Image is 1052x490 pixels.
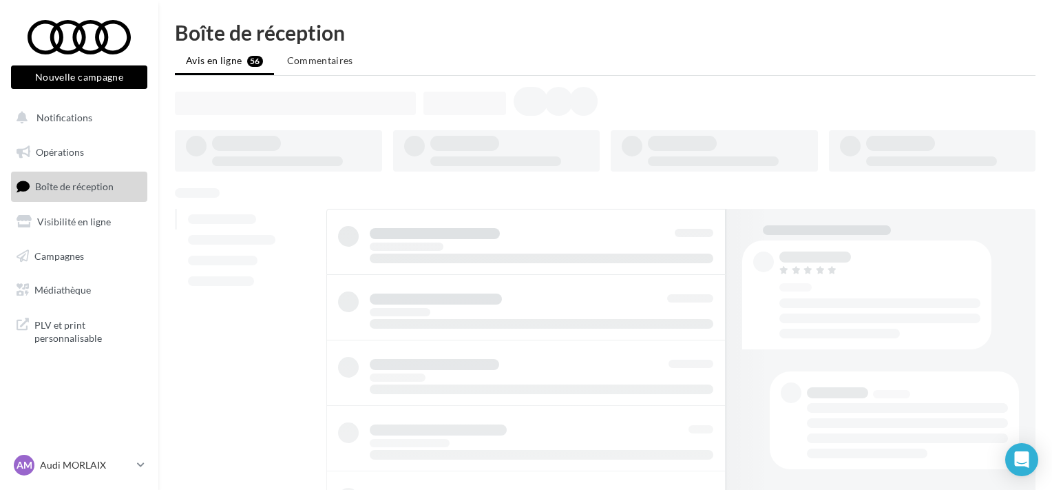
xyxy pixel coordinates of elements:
[8,172,150,201] a: Boîte de réception
[8,242,150,271] a: Campagnes
[36,112,92,123] span: Notifications
[8,276,150,305] a: Médiathèque
[34,284,91,296] span: Médiathèque
[8,138,150,167] a: Opérations
[8,207,150,236] a: Visibilité en ligne
[175,22,1035,43] div: Boîte de réception
[34,316,142,345] span: PLV et print personnalisable
[17,458,32,472] span: AM
[287,54,353,66] span: Commentaires
[1005,443,1038,476] div: Open Intercom Messenger
[37,216,111,227] span: Visibilité en ligne
[8,103,145,132] button: Notifications
[36,146,84,158] span: Opérations
[8,310,150,351] a: PLV et print personnalisable
[40,458,131,472] p: Audi MORLAIX
[34,249,84,261] span: Campagnes
[11,452,147,478] a: AM Audi MORLAIX
[11,65,147,89] button: Nouvelle campagne
[35,181,114,192] span: Boîte de réception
